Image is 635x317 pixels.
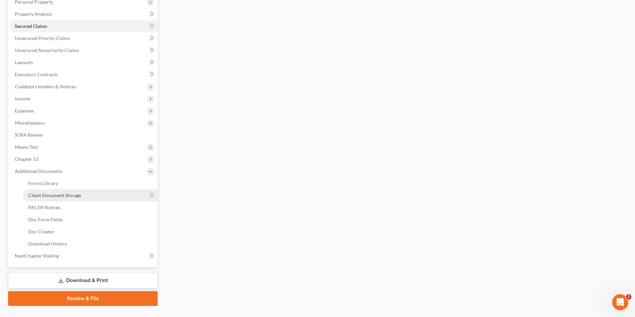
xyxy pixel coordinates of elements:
a: Unsecured Priority Claims [9,32,158,44]
a: Lawsuits [9,56,158,69]
a: Download History [23,238,158,250]
span: 2 [626,294,631,300]
a: Doc Form Fields [23,214,158,226]
a: Property Analysis [9,8,158,20]
span: NextChapter Mailing [15,253,59,259]
a: Download & Print [8,273,158,288]
span: Executory Contracts [15,72,58,77]
span: Income [15,96,30,101]
a: Forms Library [23,177,158,189]
span: Forms Library [28,180,58,186]
a: Secured Claims [9,20,158,32]
span: Miscellaneous [15,120,45,126]
span: Unsecured Priority Claims [15,35,70,41]
span: Doc Creator [28,229,54,234]
iframe: Intercom live chat [612,294,628,310]
a: NextChapter Mailing [9,250,158,262]
span: Doc Form Fields [28,217,63,222]
span: Property Analysis [15,11,52,17]
span: SOFA Review [15,132,43,138]
span: Chapter 13 [15,156,38,162]
span: Means Test [15,144,38,150]
span: Codebtors Insiders & Notices [15,84,76,89]
a: Doc Creator [23,226,158,238]
span: Expenses [15,108,34,114]
span: Secured Claims [15,23,47,29]
span: Client Document Storage [28,192,81,198]
a: PACER Notices [23,201,158,214]
a: Executory Contracts [9,69,158,81]
span: Unsecured Nonpriority Claims [15,47,79,53]
a: SOFA Review [9,129,158,141]
span: Download History [28,241,67,246]
a: Client Document Storage [23,189,158,201]
a: Unsecured Nonpriority Claims [9,44,158,56]
span: Additional Documents [15,168,62,174]
span: PACER Notices [28,205,61,210]
a: Review & File [8,291,158,306]
span: Lawsuits [15,59,33,65]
